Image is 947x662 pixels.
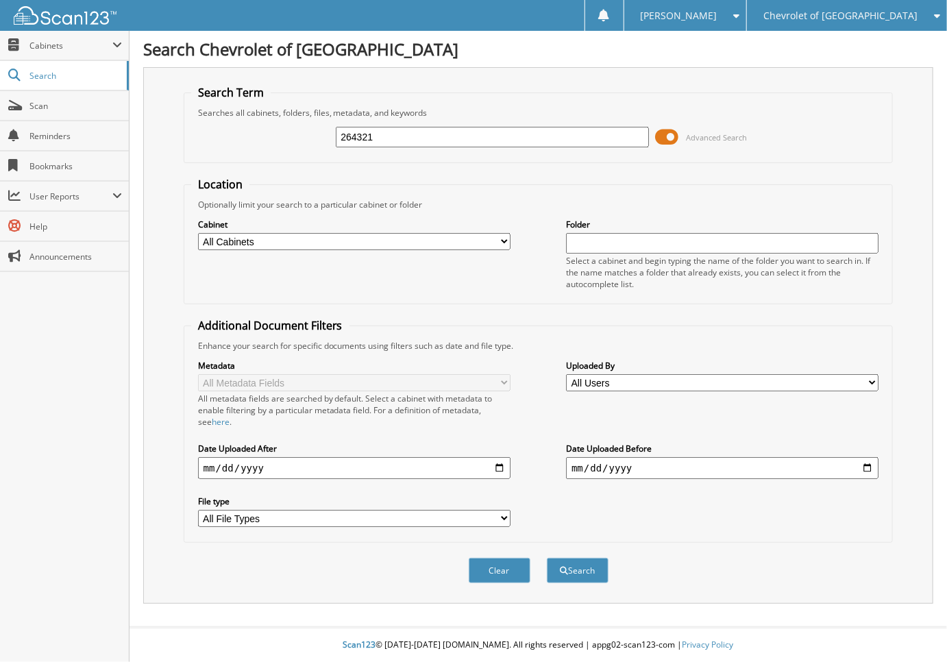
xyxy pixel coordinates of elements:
[29,160,122,172] span: Bookmarks
[566,255,878,290] div: Select a cabinet and begin typing the name of the folder you want to search in. If the name match...
[29,100,122,112] span: Scan
[198,443,511,454] label: Date Uploaded After
[198,360,511,371] label: Metadata
[641,12,717,20] span: [PERSON_NAME]
[29,251,122,262] span: Announcements
[566,360,878,371] label: Uploaded By
[763,12,918,20] span: Chevrolet of [GEOGRAPHIC_DATA]
[566,219,878,230] label: Folder
[212,416,230,428] a: here
[469,558,530,583] button: Clear
[191,85,271,100] legend: Search Term
[547,558,608,583] button: Search
[878,596,947,662] iframe: Chat Widget
[29,221,122,232] span: Help
[566,443,878,454] label: Date Uploaded Before
[29,70,120,82] span: Search
[198,219,511,230] label: Cabinet
[143,38,933,60] h1: Search Chevrolet of [GEOGRAPHIC_DATA]
[566,457,878,479] input: end
[29,130,122,142] span: Reminders
[198,393,511,428] div: All metadata fields are searched by default. Select a cabinet with metadata to enable filtering b...
[29,40,112,51] span: Cabinets
[191,318,349,333] legend: Additional Document Filters
[14,6,116,25] img: scan123-logo-white.svg
[191,340,886,352] div: Enhance your search for specific documents using filters such as date and file type.
[682,639,734,650] a: Privacy Policy
[191,107,886,119] div: Searches all cabinets, folders, files, metadata, and keywords
[343,639,376,650] span: Scan123
[130,628,947,662] div: © [DATE]-[DATE] [DOMAIN_NAME]. All rights reserved | appg02-scan123-com |
[198,495,511,507] label: File type
[29,191,112,202] span: User Reports
[198,457,511,479] input: start
[191,177,249,192] legend: Location
[191,199,886,210] div: Optionally limit your search to a particular cabinet or folder
[687,132,748,143] span: Advanced Search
